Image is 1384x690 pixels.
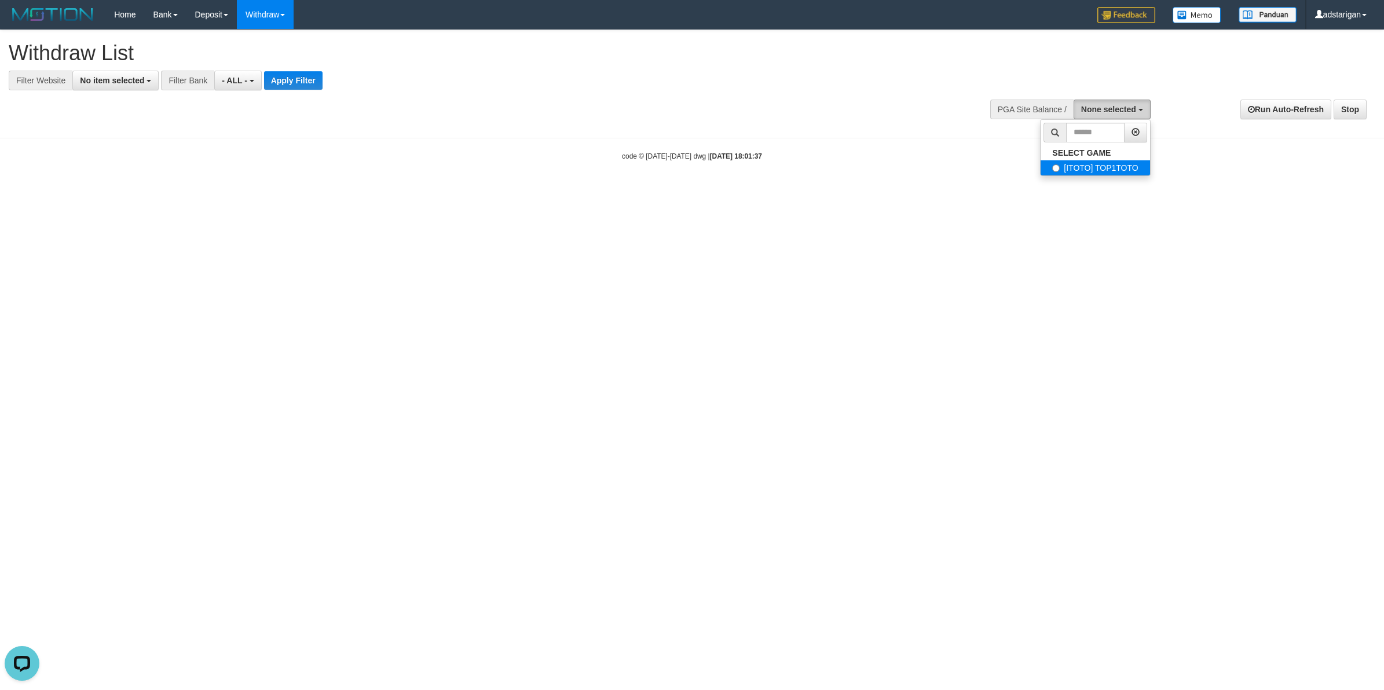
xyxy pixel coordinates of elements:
[9,42,911,65] h1: Withdraw List
[1239,7,1297,23] img: panduan.png
[1334,100,1367,119] a: Stop
[214,71,261,90] button: - ALL -
[72,71,159,90] button: No item selected
[161,71,214,90] div: Filter Bank
[1074,100,1151,119] button: None selected
[9,71,72,90] div: Filter Website
[1240,100,1331,119] a: Run Auto-Refresh
[1041,145,1149,160] a: SELECT GAME
[1041,160,1149,175] label: [ITOTO] TOP1TOTO
[222,76,247,85] span: - ALL -
[622,152,762,160] small: code © [DATE]-[DATE] dwg |
[5,5,39,39] button: Open LiveChat chat widget
[9,6,97,23] img: MOTION_logo.png
[1081,105,1136,114] span: None selected
[80,76,144,85] span: No item selected
[264,71,323,90] button: Apply Filter
[990,100,1074,119] div: PGA Site Balance /
[1052,164,1060,172] input: [ITOTO] TOP1TOTO
[1052,148,1111,157] b: SELECT GAME
[1173,7,1221,23] img: Button%20Memo.svg
[1097,7,1155,23] img: Feedback.jpg
[710,152,762,160] strong: [DATE] 18:01:37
